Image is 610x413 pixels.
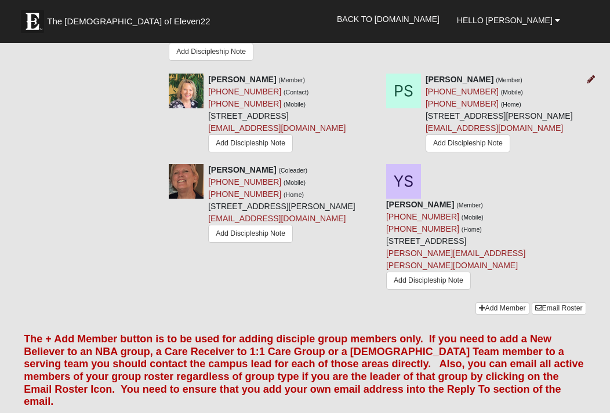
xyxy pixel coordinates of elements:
small: (Coleader) [279,167,308,174]
small: (Home) [284,191,304,198]
a: [PHONE_NUMBER] [208,87,281,96]
a: [EMAIL_ADDRESS][DOMAIN_NAME] [426,123,563,133]
a: Add Discipleship Note [169,43,253,61]
img: Eleven22 logo [21,10,44,33]
strong: [PERSON_NAME] [208,75,276,84]
a: Add Discipleship Note [208,225,293,243]
a: Add Discipleship Note [208,134,293,152]
a: Email Roster [532,302,586,315]
strong: [PERSON_NAME] [426,75,493,84]
a: Add Discipleship Note [426,134,510,152]
small: (Member) [456,202,483,209]
div: [STREET_ADDRESS][PERSON_NAME] [426,74,573,155]
a: [PERSON_NAME][EMAIL_ADDRESS][PERSON_NAME][DOMAIN_NAME] [386,248,525,270]
strong: [PERSON_NAME] [208,165,276,174]
div: [STREET_ADDRESS][PERSON_NAME] [208,164,355,246]
small: (Member) [496,76,522,83]
small: (Mobile) [462,214,484,221]
a: [PHONE_NUMBER] [386,224,459,233]
a: [PHONE_NUMBER] [426,87,499,96]
a: Back to [DOMAIN_NAME] [328,5,448,34]
a: [PHONE_NUMBER] [208,177,281,187]
small: (Contact) [284,89,308,96]
a: Hello [PERSON_NAME] [448,6,569,35]
small: (Mobile) [284,101,306,108]
small: (Mobile) [501,89,523,96]
a: The [DEMOGRAPHIC_DATA] of Eleven22 [15,4,247,33]
span: Hello [PERSON_NAME] [457,16,553,25]
a: [PHONE_NUMBER] [426,99,499,108]
a: [EMAIL_ADDRESS][DOMAIN_NAME] [208,214,346,223]
div: [STREET_ADDRESS] [208,74,346,155]
small: (Member) [279,76,306,83]
a: [PHONE_NUMBER] [208,99,281,108]
span: The [DEMOGRAPHIC_DATA] of Eleven22 [47,16,210,27]
a: Add Discipleship Note [386,272,471,290]
a: Add Member [475,302,529,315]
font: The + Add Member button is to be used for adding disciple group members only. If you need to add ... [24,333,583,407]
small: (Mobile) [284,179,306,186]
a: [EMAIL_ADDRESS][DOMAIN_NAME] [208,123,346,133]
small: (Home) [462,226,482,233]
a: [PHONE_NUMBER] [208,189,281,199]
strong: [PERSON_NAME] [386,200,454,209]
div: [STREET_ADDRESS] [386,199,586,294]
a: [PHONE_NUMBER] [386,212,459,221]
small: (Home) [501,101,521,108]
